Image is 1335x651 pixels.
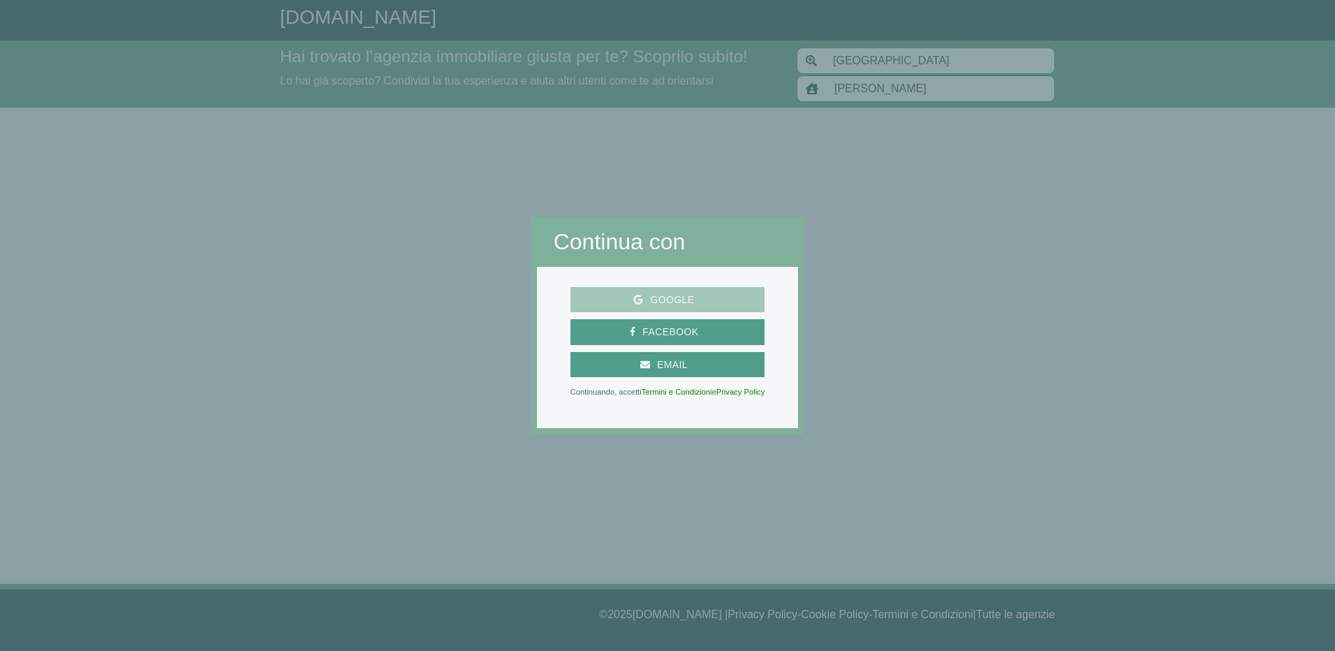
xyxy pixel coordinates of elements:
[554,228,782,255] h2: Continua con
[635,323,705,341] span: Facebook
[570,287,765,313] button: Google
[650,356,695,374] span: Email
[716,388,765,396] a: Privacy Policy
[570,319,765,345] button: Facebook
[642,388,712,396] a: Termini e Condizioni
[643,291,701,309] span: Google
[570,388,765,395] p: Continuando, accetti e
[570,352,765,378] button: Email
